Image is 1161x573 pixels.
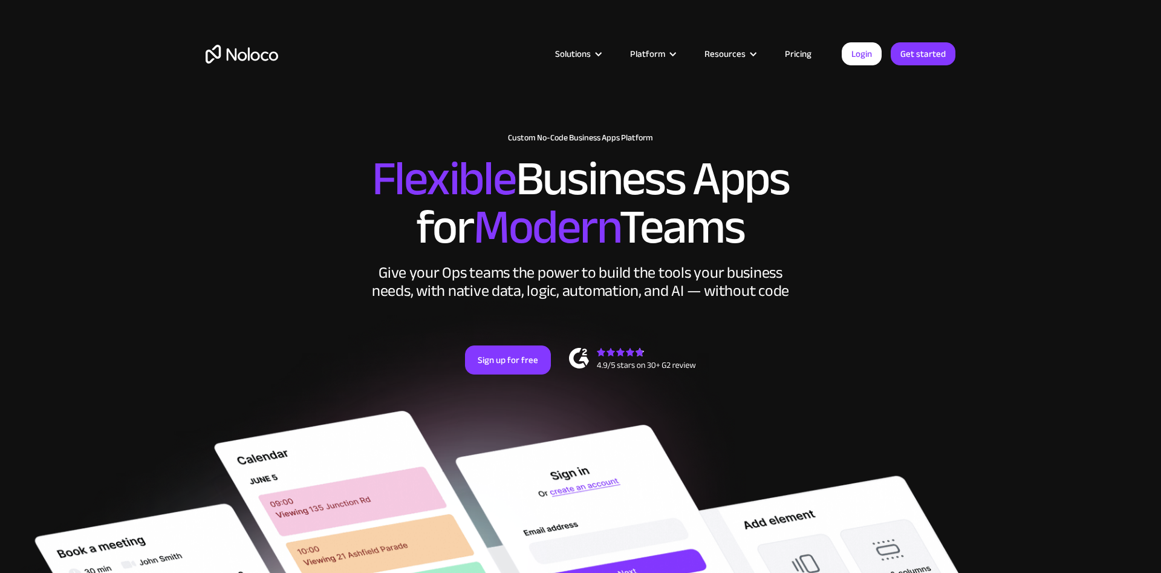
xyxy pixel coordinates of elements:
h1: Custom No-Code Business Apps Platform [206,133,955,143]
div: Give your Ops teams the power to build the tools your business needs, with native data, logic, au... [369,264,792,300]
h2: Business Apps for Teams [206,155,955,252]
a: home [206,45,278,64]
span: Modern [473,182,619,272]
div: Platform [630,46,665,62]
a: Pricing [770,46,827,62]
span: Flexible [372,134,516,224]
div: Platform [615,46,689,62]
div: Resources [689,46,770,62]
a: Sign up for free [465,345,551,375]
div: Solutions [540,46,615,62]
div: Resources [704,46,746,62]
a: Get started [891,42,955,65]
a: Login [842,42,882,65]
div: Solutions [555,46,591,62]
